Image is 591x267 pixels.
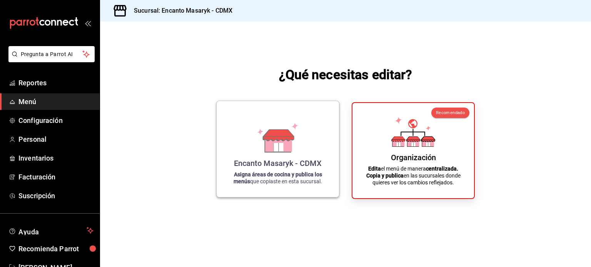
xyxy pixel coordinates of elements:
[436,110,465,115] span: Recomendado
[21,50,83,58] span: Pregunta a Parrot AI
[234,159,322,168] div: Encanto Masaryk - CDMX
[8,46,95,62] button: Pregunta a Parrot AI
[234,171,322,184] strong: Asigna áreas de cocina y publica los menús
[366,172,404,179] strong: Copia y publica
[5,56,95,64] a: Pregunta a Parrot AI
[279,65,412,84] h1: ¿Qué necesitas editar?
[368,166,381,172] strong: Edita
[18,153,93,163] span: Inventarios
[18,96,93,107] span: Menú
[18,134,93,144] span: Personal
[18,191,93,201] span: Suscripción
[362,165,465,186] p: el menú de manera en las sucursales donde quieres ver los cambios reflejados.
[18,78,93,88] span: Reportes
[426,166,458,172] strong: centralizada.
[18,115,93,126] span: Configuración
[391,153,436,162] div: Organización
[85,20,91,26] button: open_drawer_menu
[226,171,330,185] p: que copiaste en esta sucursal.
[18,172,93,182] span: Facturación
[18,226,83,235] span: Ayuda
[18,244,93,254] span: Recomienda Parrot
[128,6,232,15] h3: Sucursal: Encanto Masaryk - CDMX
